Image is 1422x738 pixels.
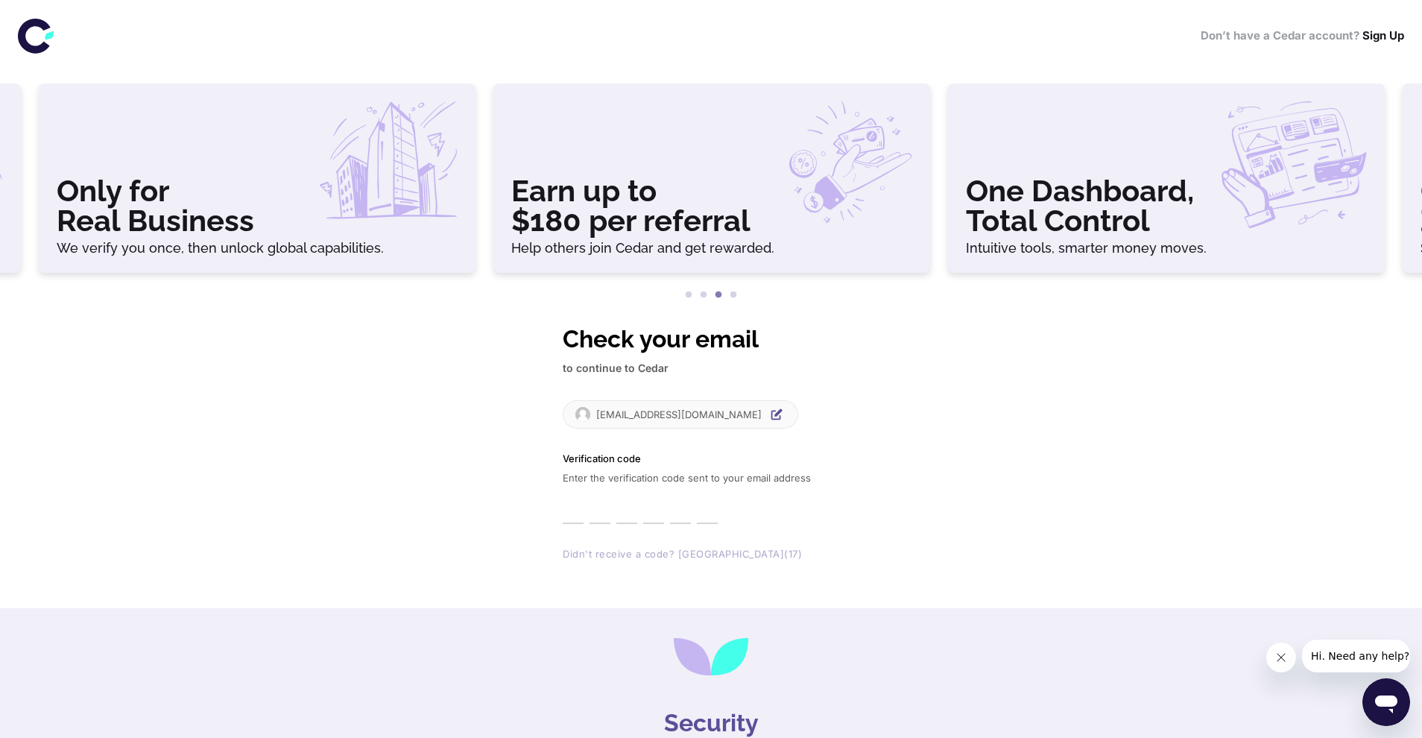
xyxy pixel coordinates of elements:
[563,490,584,524] input: Enter verification code. Digit 1
[696,288,711,303] button: 2
[726,288,741,303] button: 4
[563,360,859,376] p: to continue to Cedar
[1201,28,1404,45] h6: Don’t have a Cedar account?
[697,490,718,524] input: Digit 6
[616,490,637,524] input: Digit 3
[1302,640,1410,672] iframe: Message from company
[1266,643,1296,672] iframe: Close message
[596,409,762,420] p: [EMAIL_ADDRESS][DOMAIN_NAME]
[643,490,664,524] input: Digit 4
[57,242,458,255] h6: We verify you once, then unlock global capabilities.
[768,406,786,423] button: Edit
[1362,678,1410,726] iframe: Button to launch messaging window
[590,490,610,524] input: Digit 2
[1362,28,1404,42] a: Sign Up
[711,288,726,303] button: 3
[511,176,912,236] h3: Earn up to $180 per referral
[670,490,691,524] input: Digit 5
[511,242,912,255] h6: Help others join Cedar and get rewarded.
[563,472,859,484] p: Enter the verification code sent to your email address
[563,452,859,466] p: Verification code
[966,176,1367,236] h3: One Dashboard, Total Control
[966,242,1367,255] h6: Intuitive tools, smarter money moves.
[681,288,696,303] button: 1
[57,176,458,236] h3: Only for Real Business
[563,321,859,357] h1: Check your email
